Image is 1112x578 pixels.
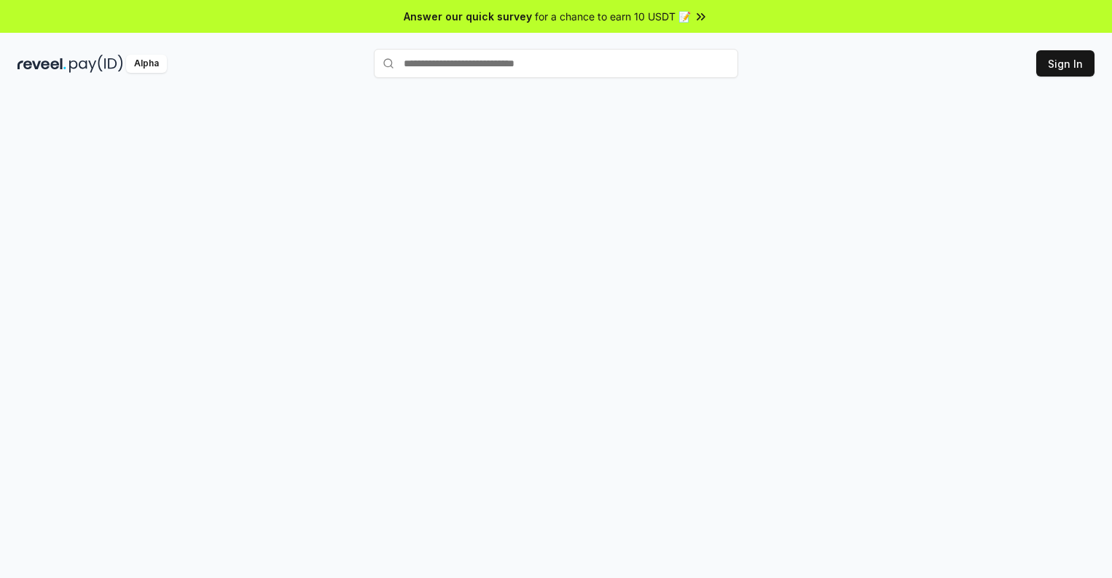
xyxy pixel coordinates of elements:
[404,9,532,24] span: Answer our quick survey
[535,9,691,24] span: for a chance to earn 10 USDT 📝
[126,55,167,73] div: Alpha
[17,55,66,73] img: reveel_dark
[69,55,123,73] img: pay_id
[1036,50,1095,77] button: Sign In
